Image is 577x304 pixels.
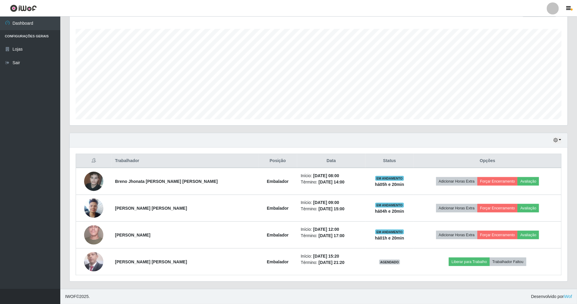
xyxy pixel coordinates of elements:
time: [DATE] 17:00 [319,233,345,238]
strong: Embalador [267,259,288,264]
strong: Embalador [267,233,288,237]
th: Opções [414,154,562,168]
strong: Breno Jhonata [PERSON_NAME] [PERSON_NAME] [115,179,218,184]
span: Desenvolvido por [531,293,572,300]
li: Término: [301,259,362,266]
li: Término: [301,179,362,185]
button: Forçar Encerramento [478,177,518,186]
strong: Embalador [267,206,288,211]
strong: há 01 h e 20 min [375,236,404,240]
th: Posição [258,154,297,168]
li: Término: [301,206,362,212]
img: 1705933519386.jpeg [84,214,103,256]
button: Avaliação [518,204,539,212]
strong: Embalador [267,179,288,184]
th: Status [365,154,414,168]
time: [DATE] 08:00 [313,173,339,178]
img: 1740078176473.jpeg [84,251,103,272]
button: Trabalhador Faltou [490,258,526,266]
time: [DATE] 14:00 [319,180,345,184]
button: Adicionar Horas Extra [436,177,478,186]
span: © 2025 . [65,293,90,300]
span: EM ANDAMENTO [375,176,404,181]
img: CoreUI Logo [10,5,37,12]
span: EM ANDAMENTO [375,203,404,208]
button: Adicionar Horas Extra [436,204,478,212]
button: Adicionar Horas Extra [436,231,478,239]
th: Data [297,154,365,168]
time: [DATE] 15:00 [319,206,345,211]
li: Término: [301,233,362,239]
strong: há 04 h e 20 min [375,209,404,214]
time: [DATE] 15:20 [313,254,339,259]
button: Forçar Encerramento [478,231,518,239]
button: Liberar para Trabalho [449,258,490,266]
li: Início: [301,173,362,179]
li: Início: [301,226,362,233]
span: EM ANDAMENTO [375,230,404,234]
strong: há 05 h e 20 min [375,182,404,187]
li: Início: [301,253,362,259]
time: [DATE] 12:00 [313,227,339,232]
span: AGENDADO [379,260,400,265]
li: Início: [301,199,362,206]
button: Avaliação [518,231,539,239]
strong: [PERSON_NAME] [PERSON_NAME] [115,206,187,211]
a: iWof [564,294,572,299]
strong: [PERSON_NAME] [PERSON_NAME] [115,259,187,264]
button: Avaliação [518,177,539,186]
time: [DATE] 21:20 [319,260,345,265]
span: IWOF [65,294,76,299]
th: Trabalhador [112,154,258,168]
img: 1717609421755.jpeg [84,168,103,194]
strong: [PERSON_NAME] [115,233,150,237]
img: 1745015698766.jpeg [84,195,103,221]
button: Forçar Encerramento [478,204,518,212]
time: [DATE] 09:00 [313,200,339,205]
